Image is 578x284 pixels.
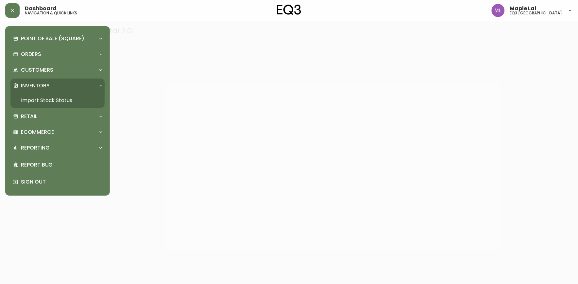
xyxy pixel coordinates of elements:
[10,63,105,77] div: Customers
[10,109,105,124] div: Retail
[510,11,562,15] h5: eq3 [GEOGRAPHIC_DATA]
[277,5,301,15] img: logo
[10,31,105,46] div: Point of Sale (Square)
[510,6,536,11] span: Maple Lai
[21,161,102,169] p: Report Bug
[10,141,105,155] div: Reporting
[21,144,50,151] p: Reporting
[10,125,105,139] div: Ecommerce
[21,35,84,42] p: Point of Sale (Square)
[21,51,41,58] p: Orders
[10,47,105,62] div: Orders
[21,66,53,74] p: Customers
[25,11,77,15] h5: navigation & quick links
[25,6,57,11] span: Dashboard
[10,156,105,173] div: Report Bug
[10,173,105,190] div: Sign Out
[21,129,54,136] p: Ecommerce
[10,79,105,93] div: Inventory
[10,93,105,108] a: Import Stock Status
[21,82,50,89] p: Inventory
[21,178,102,186] p: Sign Out
[492,4,505,17] img: 61e28cffcf8cc9f4e300d877dd684943
[21,113,37,120] p: Retail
